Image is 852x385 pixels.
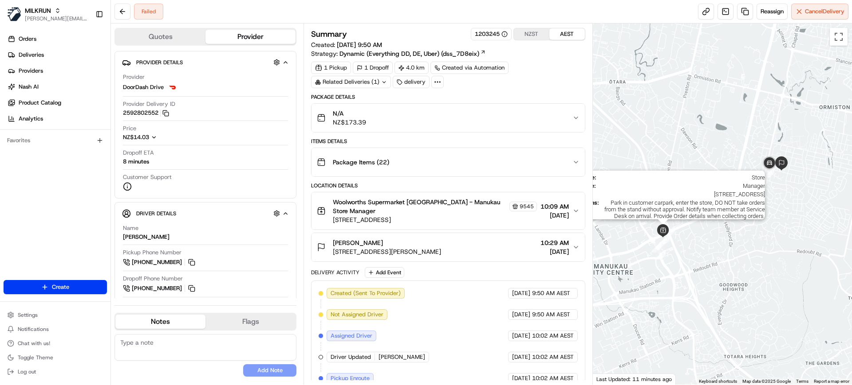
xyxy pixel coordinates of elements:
button: 2592802552 [123,109,169,117]
span: First Name : [566,174,596,181]
span: Created: [311,40,382,49]
span: N/A [333,109,366,118]
span: Notifications [18,326,49,333]
button: Create [4,280,107,294]
span: Not Assigned Driver [331,311,383,319]
span: Chat with us! [18,340,50,347]
span: [DATE] [540,247,569,256]
button: Provider Details [122,55,289,70]
button: MILKRUNMILKRUN[PERSON_NAME][EMAIL_ADDRESS][DOMAIN_NAME] [4,4,92,25]
span: [DATE] [512,289,530,297]
div: Last Updated: 11 minutes ago [593,373,676,385]
button: [PERSON_NAME][STREET_ADDRESS][PERSON_NAME]10:29 AM[DATE] [312,233,584,261]
a: [PHONE_NUMBER] [123,257,197,267]
a: Powered byPylon [63,150,107,157]
button: Reassign [757,4,788,19]
button: CancelDelivery [791,4,848,19]
span: [PHONE_NUMBER] [132,258,182,266]
span: [DATE] [512,332,530,340]
button: Chat with us! [4,337,107,350]
span: Map data ©2025 Google [742,379,791,384]
a: Orders [4,32,110,46]
a: Providers [4,64,110,78]
button: Start new chat [151,87,162,98]
span: 9:50 AM AEST [532,289,570,297]
img: Google [595,373,624,385]
span: [DATE] [512,311,530,319]
button: Package Items (22) [312,148,584,176]
span: Analytics [19,115,43,123]
div: 📗 [9,129,16,136]
img: Nash [9,9,27,27]
button: MILKRUN [25,6,51,15]
a: 💻API Documentation [71,125,146,141]
span: [STREET_ADDRESS] [333,215,536,224]
span: NZ$173.39 [333,118,366,127]
button: Woolworths Supermarket [GEOGRAPHIC_DATA] - Manukau Store Manager9545[STREET_ADDRESS]10:09 AM[DATE] [312,192,584,229]
div: 1203245 [475,30,508,38]
a: [PHONE_NUMBER] [123,284,197,293]
span: [DATE] [540,211,569,220]
div: We're available if you need us! [30,93,112,101]
a: Product Catalog [4,96,110,110]
span: Name [123,224,138,232]
a: Terms [796,379,809,384]
button: [PERSON_NAME][EMAIL_ADDRESS][DOMAIN_NAME] [25,15,88,22]
div: 8 minutes [123,158,149,166]
div: Location Details [311,182,585,189]
button: Quotes [115,30,205,44]
button: NZST [514,28,549,40]
a: Report a map error [814,379,849,384]
span: Nash AI [19,83,39,91]
span: NZ$14.03 [123,133,149,141]
span: [STREET_ADDRESS][PERSON_NAME] [333,247,441,256]
button: Log out [4,366,107,378]
button: Add Event [365,267,404,278]
span: 10:29 AM [540,238,569,247]
a: Created via Automation [430,62,509,74]
span: 9545 [520,203,534,210]
div: [PERSON_NAME] [123,233,170,241]
span: 10:02 AM AEST [532,332,574,340]
div: 4.0 km [394,62,429,74]
span: Last Name : [566,183,596,189]
span: 10:02 AM AEST [532,353,574,361]
span: Reassign [761,8,784,16]
a: 📗Knowledge Base [5,125,71,141]
span: Dropoff Phone Number [123,275,183,283]
span: Pickup Enroute [331,374,370,382]
span: Cancel Delivery [805,8,844,16]
div: Start new chat [30,85,146,93]
a: Nash AI [4,80,110,94]
span: [DATE] 9:50 AM [337,41,382,49]
span: Woolworths Supermarket [GEOGRAPHIC_DATA] - Manukau Store Manager [333,198,507,215]
span: Log out [18,368,36,375]
span: Settings [18,311,38,319]
span: Dynamic (Everything DD, DE, Uber) (dss_7D8eix) [339,49,479,58]
div: 1 Dropoff [353,62,393,74]
div: 1 [651,243,661,253]
h3: Summary [311,30,347,38]
div: 2 [656,250,666,260]
span: 10:02 AM AEST [532,374,574,382]
div: Items Details [311,138,585,145]
span: Providers [19,67,43,75]
span: Create [52,283,69,291]
div: Favorites [4,133,107,148]
span: Deliveries [19,51,44,59]
span: DoorDash Drive [123,83,164,91]
p: Welcome 👋 [9,35,162,50]
span: [DATE] [512,353,530,361]
span: Orders [19,35,36,43]
span: Assigned Driver [331,332,372,340]
span: Manager [599,183,765,189]
div: Package Details [311,93,585,101]
div: 6 [655,239,665,249]
span: Provider [123,73,145,81]
button: N/ANZ$173.39 [312,104,584,132]
a: Deliveries [4,48,110,62]
div: Delivery Activity [311,269,359,276]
